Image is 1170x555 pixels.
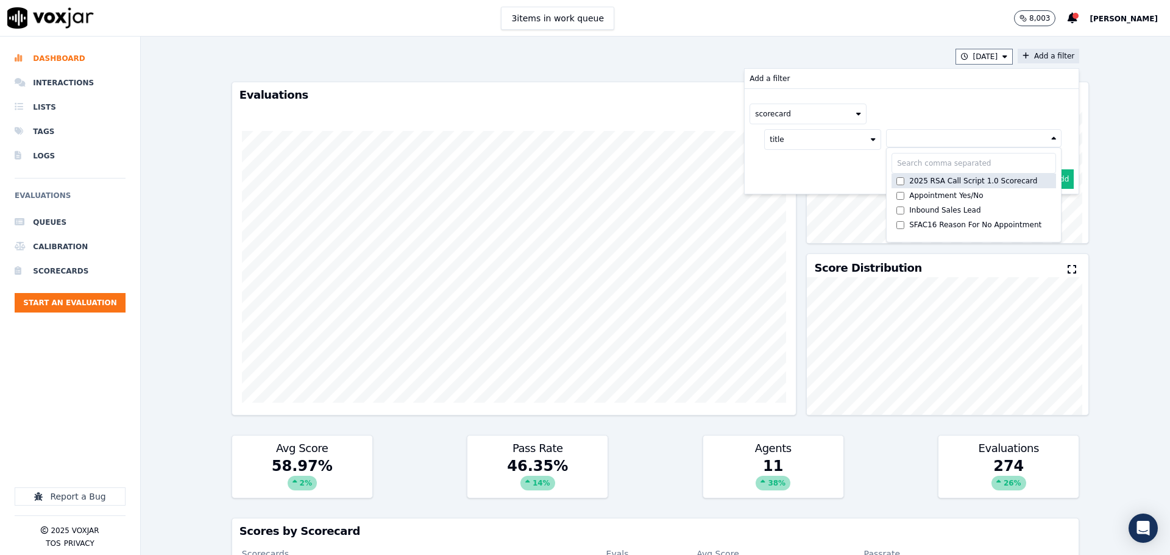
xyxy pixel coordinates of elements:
[750,104,867,124] button: scorecard
[15,95,126,119] a: Lists
[896,207,904,214] input: Inbound Sales Lead
[991,476,1026,490] div: 26 %
[946,443,1071,454] h3: Evaluations
[909,205,980,215] div: Inbound Sales Lead
[15,210,126,235] a: Queues
[909,176,1037,186] div: 2025 RSA Call Script 1.0 Scorecard
[896,192,904,200] input: Appointment Yes/No
[896,221,904,229] input: SFAC16 Reason For No Appointment
[814,263,921,274] h3: Score Distribution
[51,526,99,536] p: 2025 Voxjar
[909,191,983,200] div: Appointment Yes/No
[756,476,790,490] div: 38 %
[15,119,126,144] a: Tags
[1090,11,1170,26] button: [PERSON_NAME]
[239,443,365,454] h3: Avg Score
[288,476,317,490] div: 2 %
[1029,13,1050,23] p: 8,003
[46,539,60,548] button: TOS
[1129,514,1158,543] div: Open Intercom Messenger
[1050,169,1074,189] button: Add
[1018,49,1079,63] button: Add a filterAdd a filter scorecard title 2025 RSA Call Script 1.0 Scorecard Appointment Yes/No In...
[15,259,126,283] a: Scorecards
[520,476,555,490] div: 14 %
[15,46,126,71] a: Dashboard
[475,443,600,454] h3: Pass Rate
[711,443,836,454] h3: Agents
[15,71,126,95] a: Interactions
[750,74,790,83] p: Add a filter
[955,49,1013,65] button: [DATE]
[239,90,789,101] h3: Evaluations
[15,188,126,210] h6: Evaluations
[15,144,126,168] a: Logs
[64,539,94,548] button: Privacy
[15,293,126,313] button: Start an Evaluation
[15,487,126,506] button: Report a Bug
[15,235,126,259] a: Calibration
[232,456,372,498] div: 58.97 %
[1014,10,1055,26] button: 8,003
[501,7,614,30] button: 3items in work queue
[909,220,1041,230] div: SFAC16 Reason For No Appointment
[467,456,608,498] div: 46.35 %
[239,526,1071,537] h3: Scores by Scorecard
[764,129,881,150] button: title
[1014,10,1068,26] button: 8,003
[7,7,94,29] img: voxjar logo
[892,153,1056,174] input: Search comma separated
[1090,15,1158,23] span: [PERSON_NAME]
[938,456,1079,498] div: 274
[896,177,904,185] input: 2025 RSA Call Script 1.0 Scorecard
[703,456,843,498] div: 11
